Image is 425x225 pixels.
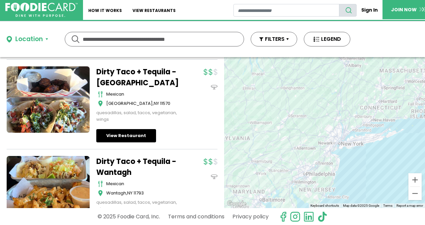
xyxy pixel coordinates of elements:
[251,32,297,46] button: FILTERS
[232,211,269,222] a: Privacy policy
[98,190,103,196] img: map_icon.svg
[317,211,328,222] img: tiktok.svg
[5,3,78,17] img: FoodieCard; Eat, Drink, Save, Donate
[383,204,392,207] a: Terms
[226,199,248,208] img: Google
[15,35,43,44] div: Location
[160,100,170,107] span: 11570
[211,84,217,91] img: dinein_icon.svg
[226,199,248,208] a: Open this area in Google Maps (opens a new window)
[127,190,132,196] span: NY
[96,199,179,212] div: quesadillas, salad, tacos, vegetarian, wings
[106,190,126,196] span: Wantagh
[96,129,156,142] a: View Restaurant
[133,190,144,196] span: 11793
[7,35,48,44] button: Location
[96,110,179,122] div: quesadillas, salad, tacos, vegetarian, wings
[343,204,379,207] span: Map data ©2025 Google
[303,211,314,222] img: linkedin.svg
[278,211,289,222] svg: check us out on facebook
[408,187,422,200] button: Zoom out
[106,100,179,107] div: ,
[396,204,423,207] a: Report a map error
[211,174,217,180] img: dinein_icon.svg
[357,4,382,16] a: Sign In
[98,100,103,107] img: map_icon.svg
[96,156,179,178] a: Dirty Taco + Tequila - Wantagh
[304,32,350,46] button: LEGEND
[339,4,357,17] button: search
[98,181,103,187] img: cutlery_icon.svg
[98,91,103,98] img: cutlery_icon.svg
[106,181,179,187] div: mexican
[154,100,159,107] span: NY
[98,211,160,222] p: © 2025 Foodie Card, Inc.
[106,190,179,196] div: ,
[168,211,224,222] a: Terms and conditions
[106,91,179,98] div: mexican
[408,173,422,187] button: Zoom in
[106,100,153,107] span: [GEOGRAPHIC_DATA]
[233,4,339,17] input: restaurant search
[310,203,339,208] button: Keyboard shortcuts
[96,66,179,88] a: Dirty Taco + Tequila - [GEOGRAPHIC_DATA]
